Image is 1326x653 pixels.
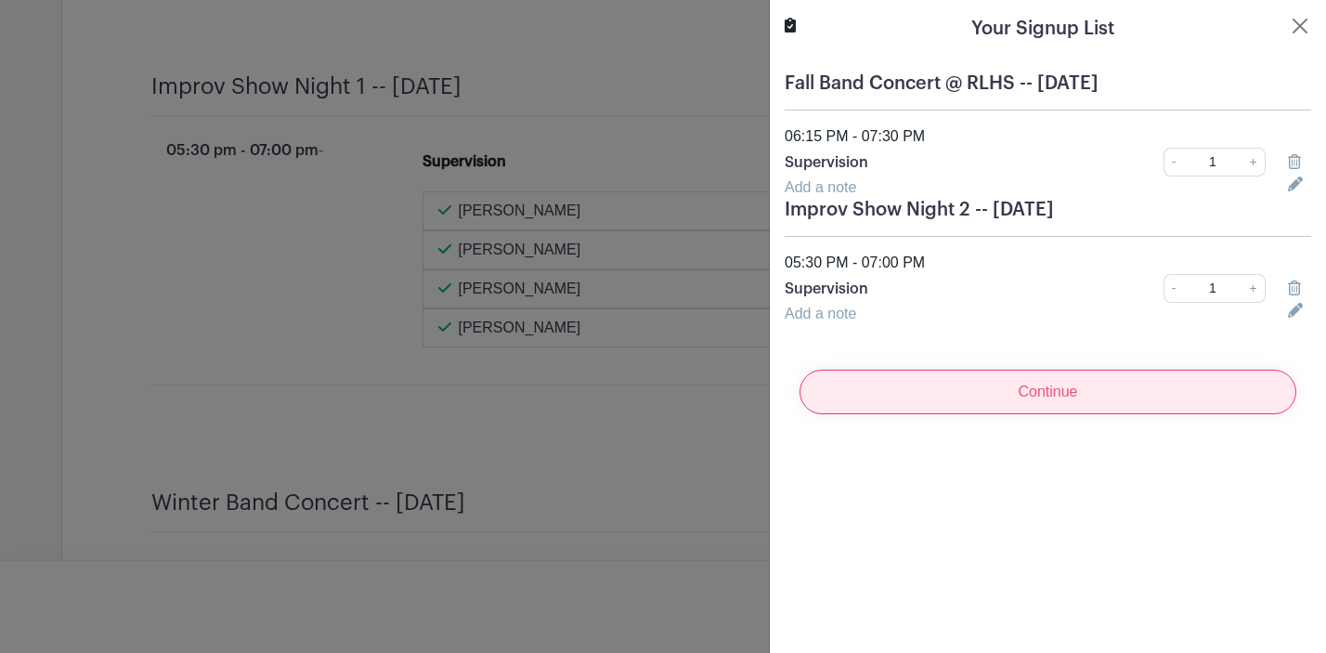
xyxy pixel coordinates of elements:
[1242,274,1266,303] a: +
[1289,15,1311,37] button: Close
[785,151,1083,174] p: Supervision
[971,15,1114,43] h5: Your Signup List
[785,199,1311,221] h5: Improv Show Night 2 -- [DATE]
[785,179,856,195] a: Add a note
[773,125,1322,148] div: 06:15 PM - 07:30 PM
[773,252,1322,274] div: 05:30 PM - 07:00 PM
[799,370,1296,414] input: Continue
[1242,148,1266,176] a: +
[785,72,1311,95] h5: Fall Band Concert @ RLHS -- [DATE]
[785,278,1083,300] p: Supervision
[785,306,856,321] a: Add a note
[1163,148,1184,176] a: -
[1163,274,1184,303] a: -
